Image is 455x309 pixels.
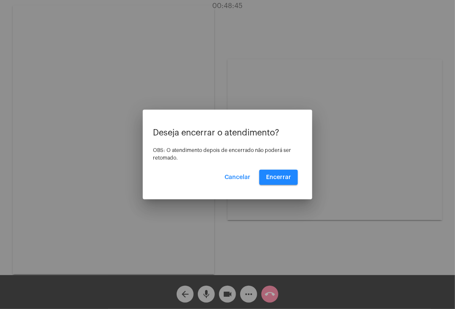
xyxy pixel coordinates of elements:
[153,148,291,160] span: OBS: O atendimento depois de encerrado não poderá ser retomado.
[218,170,257,185] button: Cancelar
[225,174,250,180] span: Cancelar
[266,174,291,180] span: Encerrar
[259,170,298,185] button: Encerrar
[153,128,302,138] p: Deseja encerrar o atendimento?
